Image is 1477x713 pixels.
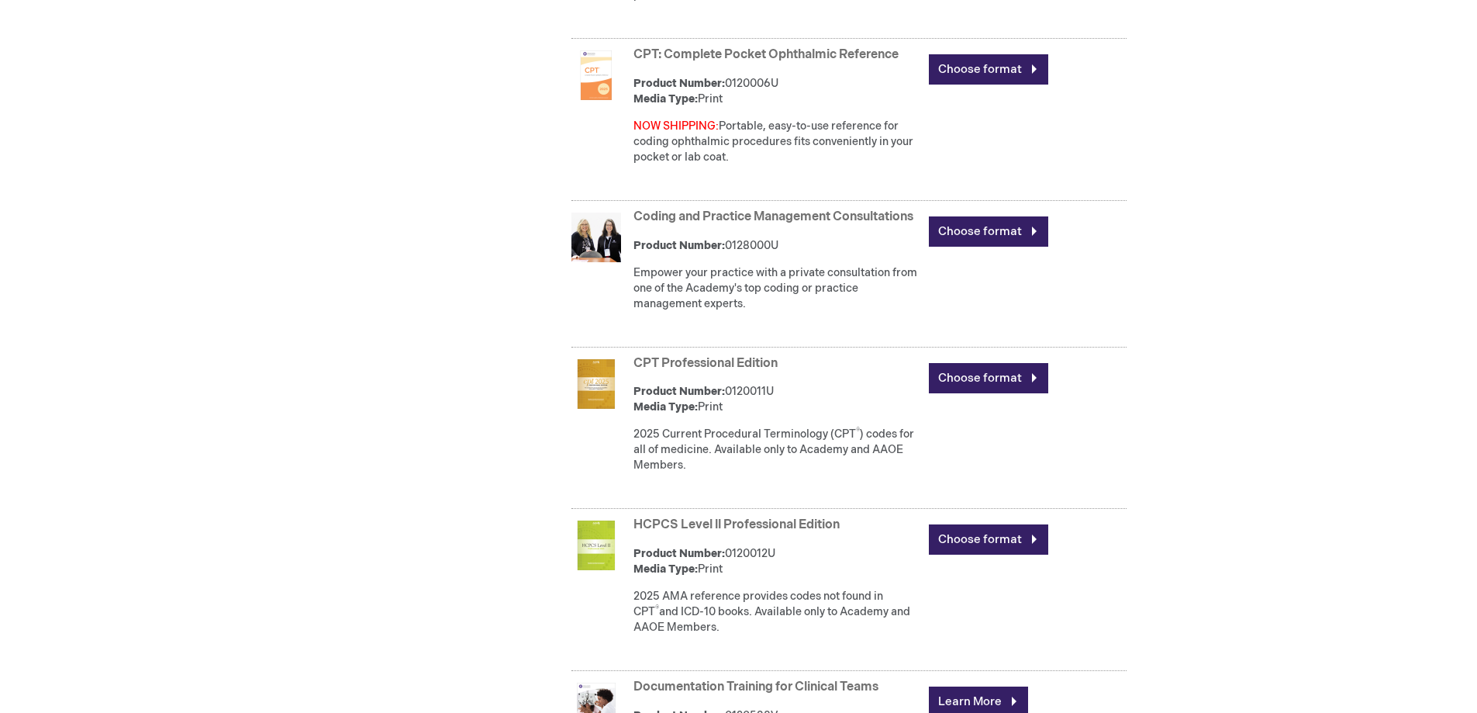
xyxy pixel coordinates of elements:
div: 0120012U Print [633,546,921,577]
strong: Product Number: [633,77,725,90]
font: NOW SHIPPING: [633,119,719,133]
a: CPT: Complete Pocket Ophthalmic Reference [633,47,899,62]
div: Portable, easy-to-use reference for coding ophthalmic procedures fits conveniently in your pocket... [633,119,921,165]
a: HCPCS Level ll Professional Edition [633,517,840,532]
div: Empower your practice with a private consultation from one of the Academy's top coding or practic... [633,265,921,312]
img: CPT Professional Edition [571,359,621,409]
strong: Product Number: [633,239,725,252]
sup: ® [655,604,659,614]
img: Coding and Practice Management Consultations [571,213,621,262]
div: 0128000U [633,238,921,254]
a: Coding and Practice Management Consultations [633,209,913,224]
a: Choose format [929,216,1048,247]
p: 2025 AMA reference provides codes not found in CPT and ICD-10 books. Available only to Academy an... [633,589,921,635]
a: Choose format [929,524,1048,555]
a: Documentation Training for Clinical Teams [633,680,878,694]
a: Choose format [929,363,1048,393]
img: CPT: Complete Pocket Ophthalmic Reference [571,50,621,100]
strong: Media Type: [633,562,698,576]
sup: ® [856,427,860,436]
p: 2025 Current Procedural Terminology (CPT ) codes for all of medicine. Available only to Academy a... [633,427,921,473]
div: 0120011U Print [633,384,921,415]
strong: Product Number: [633,547,725,560]
strong: Media Type: [633,400,698,414]
a: CPT Professional Edition [633,356,778,371]
img: HCPCS Level ll Professional Edition [571,521,621,570]
div: 0120006U Print [633,76,921,107]
strong: Product Number: [633,385,725,398]
a: Choose format [929,54,1048,85]
strong: Media Type: [633,92,698,106]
